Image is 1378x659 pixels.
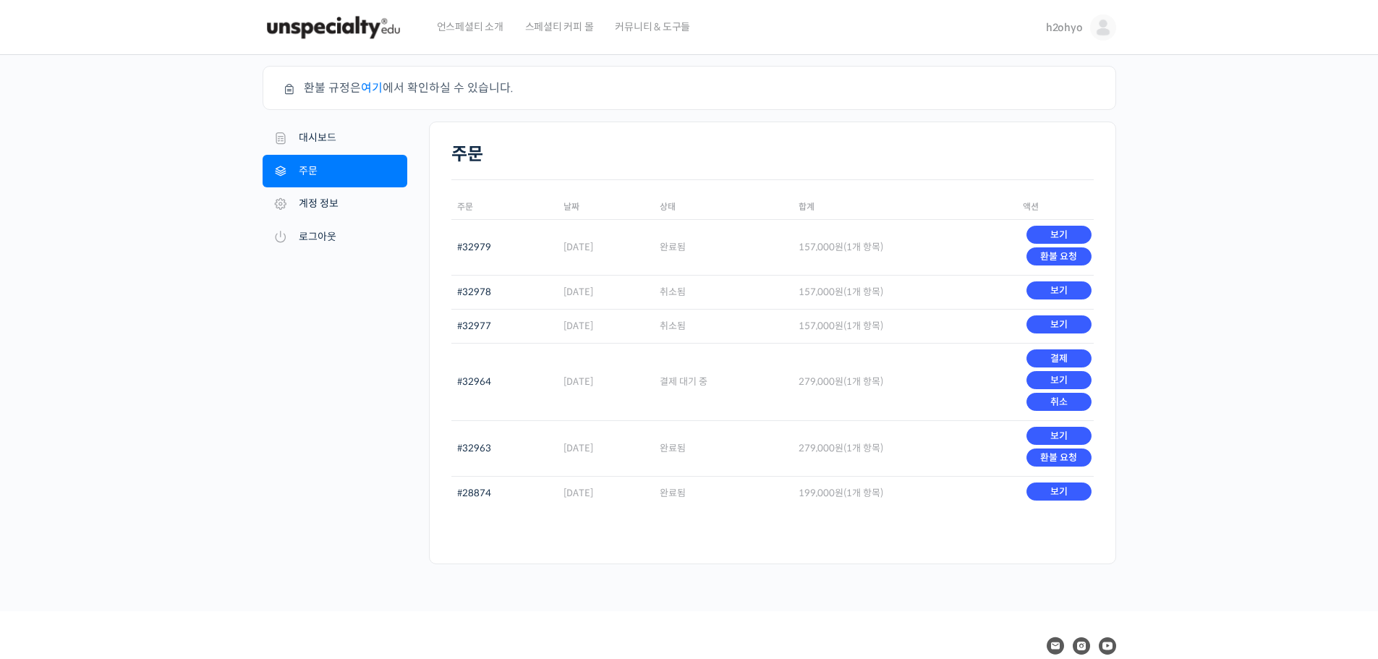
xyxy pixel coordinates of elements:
[793,275,1018,309] td: (1개 항목)
[457,286,491,298] a: #32978
[1026,349,1091,367] a: 결제
[457,487,491,499] a: #28874
[799,375,843,388] span: 279,000
[563,320,593,332] time: [DATE]
[361,80,383,95] a: 여기
[835,375,843,388] span: 원
[263,122,407,155] a: 대시보드
[799,320,843,332] span: 157,000
[660,201,676,212] span: 상태
[563,286,593,298] time: [DATE]
[793,476,1018,510] td: (1개 항목)
[457,201,473,212] span: 주문
[654,420,793,476] td: 완료됨
[1026,371,1091,389] a: 보기
[1026,281,1091,299] a: 보기
[457,241,491,253] a: #32979
[263,187,407,221] a: 계정 정보
[563,375,593,388] time: [DATE]
[263,155,407,188] a: 주문
[1023,201,1039,212] span: 액션
[563,442,593,454] time: [DATE]
[563,487,593,499] time: [DATE]
[799,442,843,454] span: 279,000
[1026,247,1091,265] a: 환불 요청
[799,487,843,499] span: 199,000
[793,309,1018,343] td: (1개 항목)
[451,144,1094,165] h2: 주문
[1026,315,1091,333] a: 보기
[799,241,843,253] span: 157,000
[793,343,1018,420] td: (1개 항목)
[1026,448,1091,467] a: 환불 요청
[563,201,579,212] span: 날짜
[654,343,793,420] td: 결제 대기 중
[654,219,793,275] td: 완료됨
[1026,482,1091,501] a: 보기
[654,476,793,510] td: 완료됨
[835,286,843,298] span: 원
[1026,427,1091,445] a: 보기
[457,442,491,454] a: #32963
[654,309,793,343] td: 취소됨
[654,275,793,309] td: 취소됨
[835,487,843,499] span: 원
[1046,21,1083,34] span: h2ohyo
[799,286,843,298] span: 157,000
[835,442,843,454] span: 원
[457,375,491,388] a: #32964
[1026,393,1091,411] a: 취소
[1026,226,1091,244] a: 보기
[304,78,1092,98] li: 환불 규정은 에서 확인하실 수 있습니다.
[563,241,593,253] time: [DATE]
[793,219,1018,275] td: (1개 항목)
[799,201,815,212] span: 합계
[793,420,1018,476] td: (1개 항목)
[457,320,491,332] a: #32977
[835,241,843,253] span: 원
[835,320,843,332] span: 원
[263,221,407,254] a: 로그아웃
